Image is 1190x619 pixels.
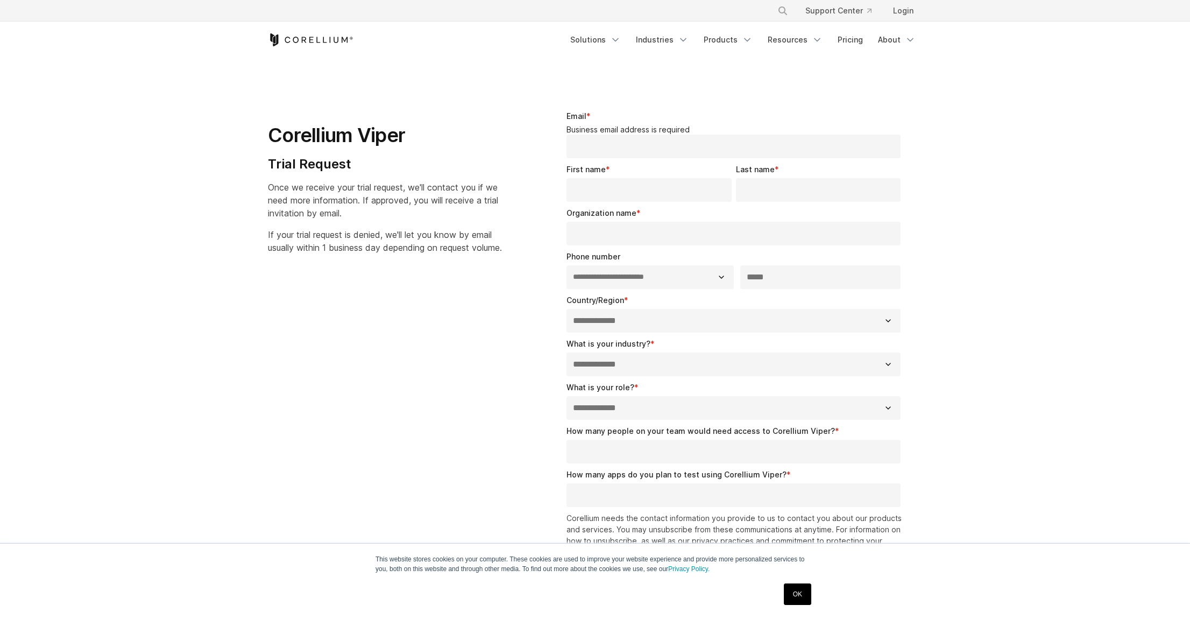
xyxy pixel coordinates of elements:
a: Login [884,1,922,20]
span: Phone number [566,252,620,261]
a: Resources [761,30,829,50]
h1: Corellium Viper [268,123,502,147]
span: Last name [736,165,775,174]
a: Industries [629,30,695,50]
span: Email [566,111,586,121]
a: About [872,30,922,50]
a: Solutions [564,30,627,50]
span: What is your role? [566,383,634,392]
span: First name [566,165,606,174]
p: Corellium needs the contact information you provide to us to contact you about our products and s... [566,512,905,558]
a: Corellium Home [268,33,353,46]
legend: Business email address is required [566,125,905,135]
span: Country/Region [566,296,624,305]
span: How many people on your team would need access to Corellium Viper? [566,426,835,435]
span: Organization name [566,208,636,217]
span: How many apps do you plan to test using Corellium Viper? [566,470,787,479]
span: Once we receive your trial request, we'll contact you if we need more information. If approved, y... [268,182,498,219]
p: This website stores cookies on your computer. These cookies are used to improve your website expe... [376,554,814,574]
a: Support Center [797,1,880,20]
button: Search [773,1,792,20]
div: Navigation Menu [564,30,922,50]
a: Pricing [831,30,869,50]
a: OK [784,583,811,605]
span: If your trial request is denied, we'll let you know by email usually within 1 business day depend... [268,229,502,253]
a: Privacy Policy. [668,565,710,573]
div: Navigation Menu [764,1,922,20]
span: What is your industry? [566,339,650,348]
a: Products [697,30,759,50]
h4: Trial Request [268,156,502,172]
